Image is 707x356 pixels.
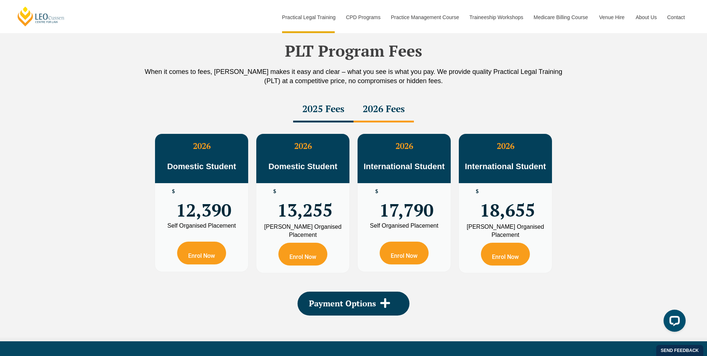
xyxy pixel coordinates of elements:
a: About Us [630,1,662,33]
span: $ [476,189,479,194]
a: Enrol Now [278,243,327,266]
a: Practical Legal Training [277,1,341,33]
a: Contact [662,1,690,33]
div: 2026 Fees [353,97,414,122]
a: Traineeship Workshops [464,1,528,33]
span: $ [375,189,378,194]
a: Practice Management Course [386,1,464,33]
a: Enrol Now [177,242,226,264]
a: [PERSON_NAME] Centre for Law [17,6,66,27]
a: Medicare Billing Course [528,1,594,33]
h3: 2026 [155,141,248,151]
span: $ [172,189,175,194]
div: Self Organised Placement [363,223,445,229]
span: 13,255 [277,189,333,217]
span: International Student [364,162,445,171]
p: When it comes to fees, [PERSON_NAME] makes it easy and clear – what you see is what you pay. We p... [144,67,563,86]
span: 17,790 [379,189,433,217]
span: Domestic Student [268,162,337,171]
a: Enrol Now [481,243,530,266]
div: 2025 Fees [293,97,353,122]
div: [PERSON_NAME] Organised Placement [464,223,546,239]
span: International Student [465,162,546,171]
h2: PLT Program Fees [144,42,563,60]
span: 18,655 [480,189,535,217]
a: Venue Hire [594,1,630,33]
div: Self Organised Placement [161,223,243,229]
span: Payment Options [309,299,376,307]
h3: 2026 [459,141,552,151]
a: CPD Programs [340,1,385,33]
iframe: LiveChat chat widget [658,307,689,338]
span: 12,390 [176,189,231,217]
h3: 2026 [358,141,451,151]
a: Enrol Now [380,242,429,264]
span: $ [273,189,276,194]
div: [PERSON_NAME] Organised Placement [262,223,344,239]
h3: 2026 [256,141,349,151]
span: Domestic Student [167,162,236,171]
